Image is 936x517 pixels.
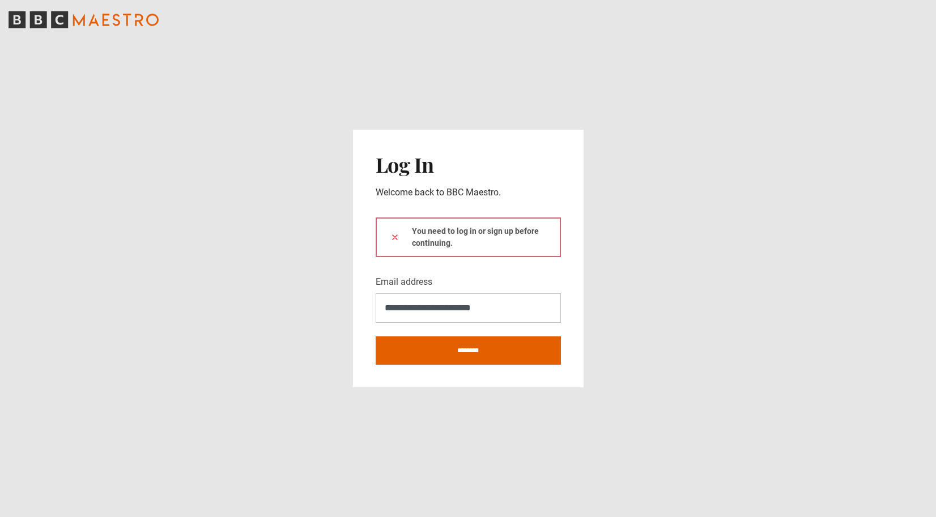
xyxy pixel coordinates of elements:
label: Email address [376,275,432,289]
svg: BBC Maestro [8,11,159,28]
p: Welcome back to BBC Maestro. [376,186,561,199]
h2: Log In [376,152,561,176]
div: You need to log in or sign up before continuing. [376,217,561,257]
